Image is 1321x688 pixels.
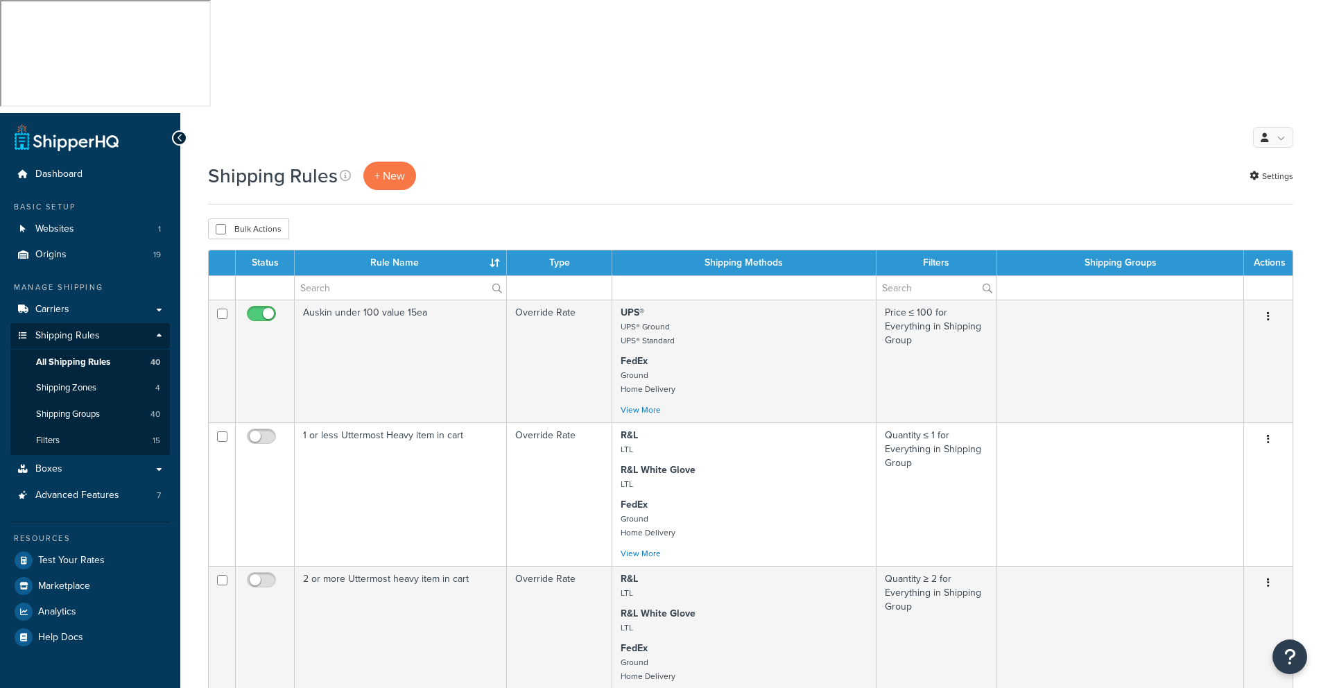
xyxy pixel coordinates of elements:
[10,456,170,482] a: Boxes
[621,354,648,368] strong: FedEx
[877,250,998,275] th: Filters
[153,249,161,261] span: 19
[621,463,696,477] strong: R&L White Glove
[35,169,83,180] span: Dashboard
[295,300,507,422] td: Auskin under 100 value 15ea
[10,216,170,242] li: Websites
[612,250,876,275] th: Shipping Methods
[208,162,338,189] h1: Shipping Rules
[621,404,661,416] a: View More
[621,513,675,539] small: Ground Home Delivery
[10,574,170,599] a: Marketplace
[10,323,170,349] a: Shipping Rules
[36,409,100,420] span: Shipping Groups
[363,162,416,190] p: + New
[35,463,62,475] span: Boxes
[38,580,90,592] span: Marketplace
[10,282,170,293] div: Manage Shipping
[621,656,675,682] small: Ground Home Delivery
[621,428,638,442] strong: R&L
[10,297,170,322] a: Carriers
[621,641,648,655] strong: FedEx
[621,305,644,320] strong: UPS®
[10,350,170,375] a: All Shipping Rules 40
[877,422,998,566] td: Quantity ≤ 1 for Everything in Shipping Group
[10,625,170,650] a: Help Docs
[295,250,507,275] th: Rule Name : activate to sort column ascending
[10,242,170,268] a: Origins 19
[621,369,675,395] small: Ground Home Delivery
[10,483,170,508] a: Advanced Features 7
[621,571,638,586] strong: R&L
[1250,166,1293,186] a: Settings
[36,435,60,447] span: Filters
[10,323,170,455] li: Shipping Rules
[621,443,633,456] small: LTL
[35,490,119,501] span: Advanced Features
[157,490,161,501] span: 7
[15,123,119,151] a: ShipperHQ Home
[158,223,161,235] span: 1
[208,218,289,239] button: Bulk Actions
[10,548,170,573] a: Test Your Rates
[10,375,170,401] li: Shipping Zones
[507,422,612,566] td: Override Rate
[38,555,105,567] span: Test Your Rates
[877,276,997,300] input: Search
[507,250,612,275] th: Type
[1272,639,1307,674] button: Open Resource Center
[10,350,170,375] li: All Shipping Rules
[295,422,507,566] td: 1 or less Uttermost Heavy item in cart
[10,428,170,454] li: Filters
[153,435,160,447] span: 15
[295,276,506,300] input: Search
[36,382,96,394] span: Shipping Zones
[621,606,696,621] strong: R&L White Glove
[236,250,295,275] th: Status
[10,402,170,427] li: Shipping Groups
[621,478,633,490] small: LTL
[38,606,76,618] span: Analytics
[10,599,170,624] a: Analytics
[10,375,170,401] a: Shipping Zones 4
[150,356,160,368] span: 40
[150,409,160,420] span: 40
[621,547,661,560] a: View More
[10,533,170,544] div: Resources
[621,621,633,634] small: LTL
[155,382,160,394] span: 4
[507,300,612,422] td: Override Rate
[1244,250,1293,275] th: Actions
[35,330,100,342] span: Shipping Rules
[10,201,170,213] div: Basic Setup
[10,216,170,242] a: Websites 1
[10,483,170,508] li: Advanced Features
[621,320,675,347] small: UPS® Ground UPS® Standard
[36,356,110,368] span: All Shipping Rules
[10,428,170,454] a: Filters 15
[997,250,1244,275] th: Shipping Groups
[35,304,69,316] span: Carriers
[621,587,633,599] small: LTL
[38,632,83,644] span: Help Docs
[10,402,170,427] a: Shipping Groups 40
[10,242,170,268] li: Origins
[621,497,648,512] strong: FedEx
[10,162,170,187] a: Dashboard
[35,223,74,235] span: Websites
[877,300,998,422] td: Price ≤ 100 for Everything in Shipping Group
[35,249,67,261] span: Origins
